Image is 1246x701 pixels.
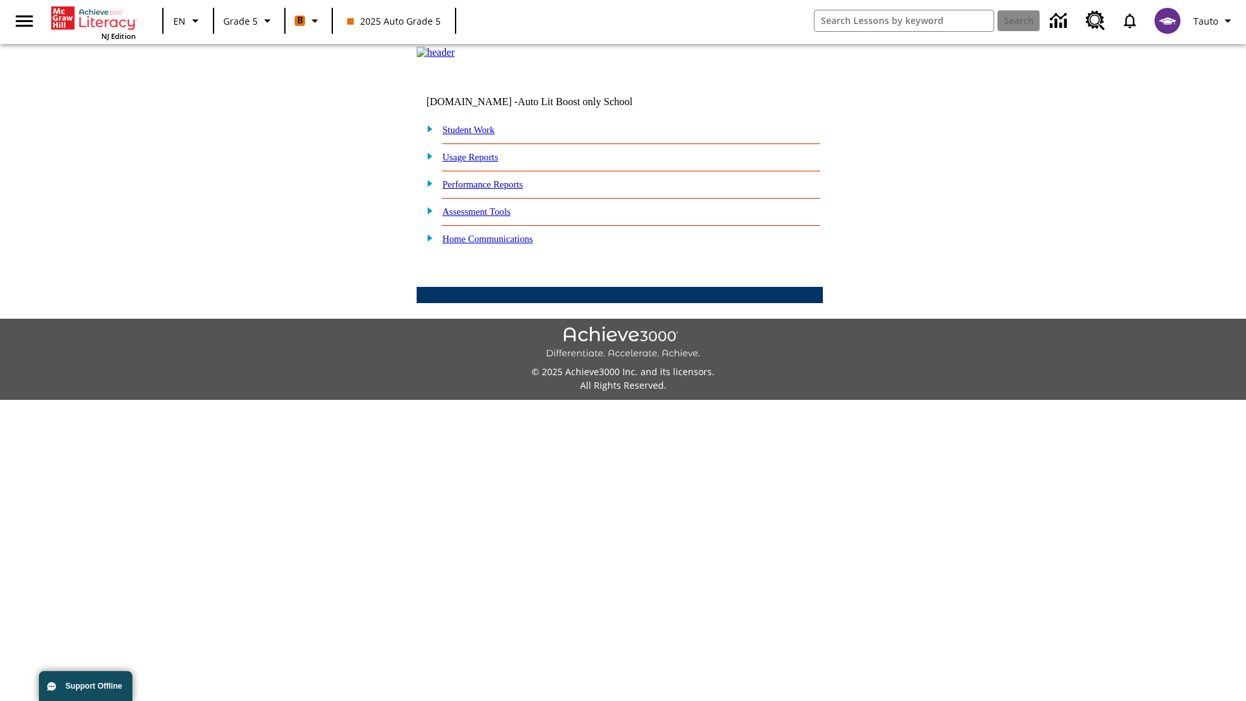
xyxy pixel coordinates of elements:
span: Support Offline [66,682,122,691]
span: Tauto [1193,14,1218,28]
img: plus.gif [420,204,434,216]
button: Profile/Settings [1188,9,1241,32]
a: Student Work [443,125,495,135]
img: plus.gif [420,123,434,134]
img: plus.gif [420,150,434,162]
a: Home Communications [443,234,533,244]
span: 2025 Auto Grade 5 [347,14,441,28]
button: Select a new avatar [1147,4,1188,38]
button: Grade: Grade 5, Select a grade [218,9,280,32]
a: Notifications [1113,4,1147,38]
button: Open side menu [5,2,43,40]
input: search field [814,10,994,31]
img: plus.gif [420,177,434,189]
img: header [417,47,455,58]
span: Grade 5 [223,14,258,28]
div: Home [51,4,136,41]
a: Assessment Tools [443,206,511,217]
button: Boost Class color is orange. Change class color [289,9,328,32]
span: EN [173,14,186,28]
span: B [297,12,303,29]
a: Data Center [1042,3,1078,39]
img: Achieve3000 Differentiate Accelerate Achieve [546,326,700,360]
a: Performance Reports [443,179,523,190]
button: Support Offline [39,671,132,701]
img: plus.gif [420,232,434,243]
nobr: Auto Lit Boost only School [518,96,633,107]
span: NJ Edition [101,31,136,41]
td: [DOMAIN_NAME] - [426,96,665,108]
img: avatar image [1154,8,1180,34]
a: Resource Center, Will open in new tab [1078,3,1113,38]
button: Language: EN, Select a language [167,9,209,32]
a: Usage Reports [443,152,498,162]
